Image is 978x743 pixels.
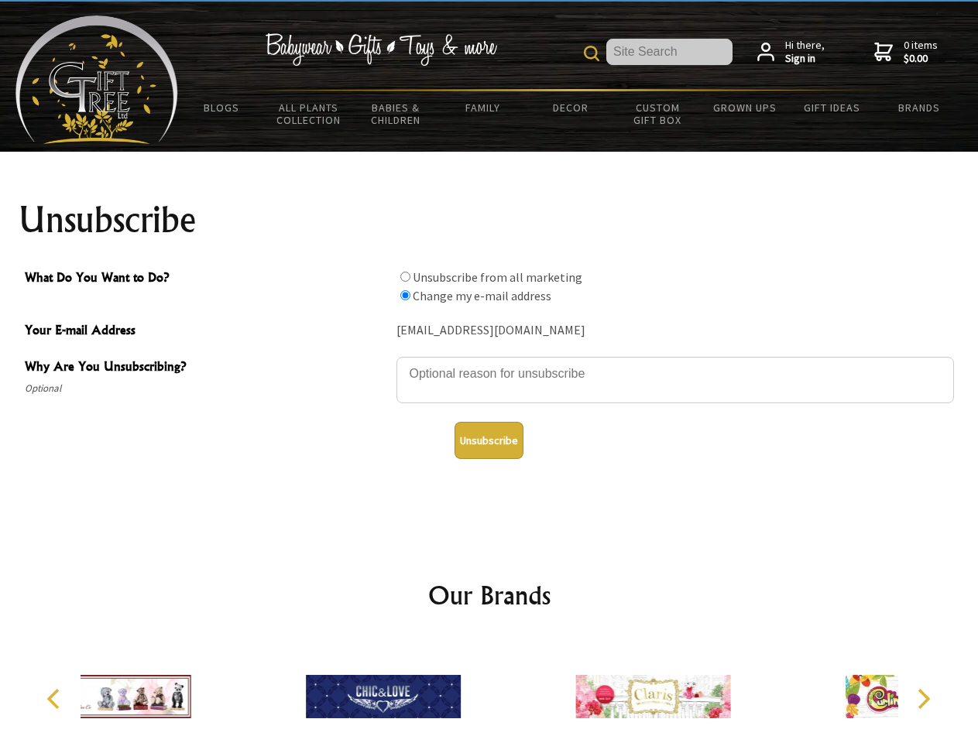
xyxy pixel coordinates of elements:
[25,379,389,398] span: Optional
[440,91,527,124] a: Family
[904,52,938,66] strong: $0.00
[874,39,938,66] a: 0 items$0.00
[527,91,614,124] a: Decor
[396,357,954,403] textarea: Why Are You Unsubscribing?
[25,268,389,290] span: What Do You Want to Do?
[266,91,353,136] a: All Plants Collection
[178,91,266,124] a: BLOGS
[785,52,825,66] strong: Sign in
[606,39,733,65] input: Site Search
[396,319,954,343] div: [EMAIL_ADDRESS][DOMAIN_NAME]
[614,91,702,136] a: Custom Gift Box
[15,15,178,144] img: Babyware - Gifts - Toys and more...
[413,288,551,303] label: Change my e-mail address
[455,422,523,459] button: Unsubscribe
[25,320,389,343] span: Your E-mail Address
[906,682,940,716] button: Next
[876,91,963,124] a: Brands
[785,39,825,66] span: Hi there,
[904,38,938,66] span: 0 items
[19,201,960,238] h1: Unsubscribe
[413,269,582,285] label: Unsubscribe from all marketing
[25,357,389,379] span: Why Are You Unsubscribing?
[352,91,440,136] a: Babies & Children
[701,91,788,124] a: Grown Ups
[39,682,73,716] button: Previous
[757,39,825,66] a: Hi there,Sign in
[584,46,599,61] img: product search
[31,577,948,614] h2: Our Brands
[788,91,876,124] a: Gift Ideas
[400,290,410,300] input: What Do You Want to Do?
[265,33,497,66] img: Babywear - Gifts - Toys & more
[400,272,410,282] input: What Do You Want to Do?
